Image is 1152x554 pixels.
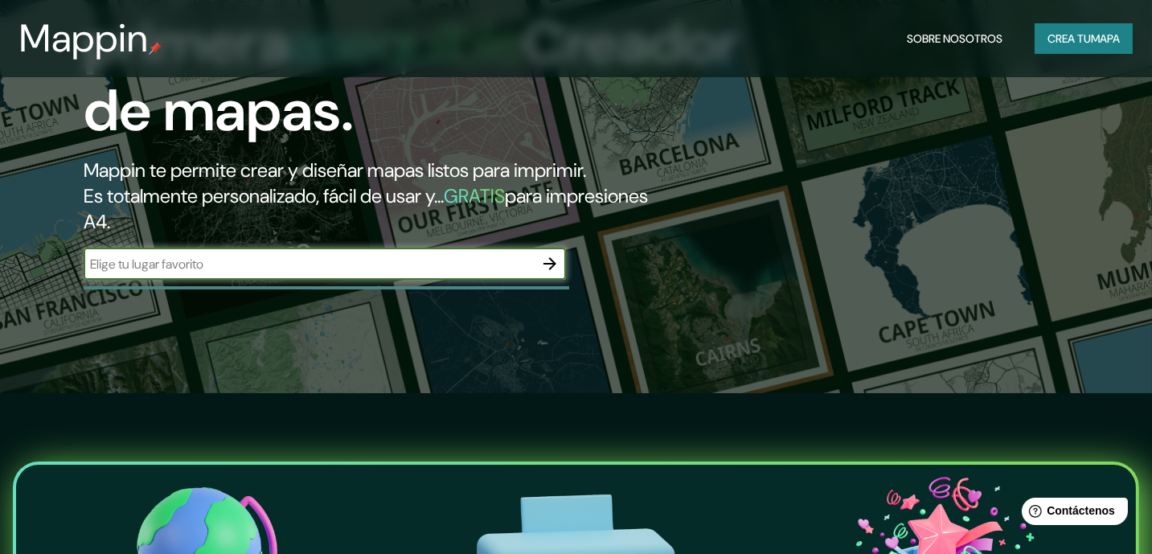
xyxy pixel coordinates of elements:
font: para impresiones A4. [84,183,648,234]
input: Elige tu lugar favorito [84,255,534,273]
button: Crea tumapa [1035,23,1133,54]
font: Sobre nosotros [907,31,1002,46]
button: Sobre nosotros [900,23,1009,54]
font: Mappin te permite crear y diseñar mapas listos para imprimir. [84,158,586,183]
font: GRATIS [444,183,505,208]
font: Crea tu [1047,31,1091,46]
font: Es totalmente personalizado, fácil de usar y... [84,183,444,208]
font: Mappin [19,13,149,64]
img: pin de mapeo [149,42,162,55]
iframe: Lanzador de widgets de ayuda [1009,491,1134,536]
font: mapa [1091,31,1120,46]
